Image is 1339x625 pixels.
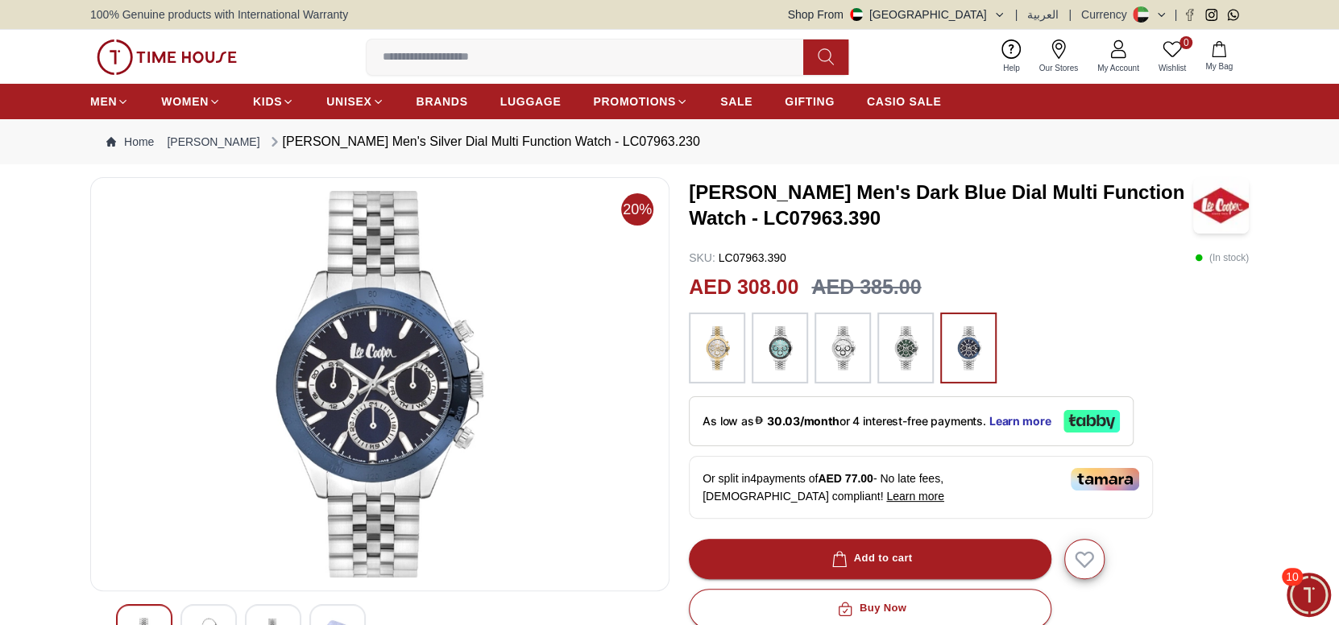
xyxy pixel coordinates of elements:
[255,399,280,425] em: Smiley
[1091,62,1146,74] span: My Account
[255,319,296,329] span: 02:50 PM
[1199,60,1239,72] span: My Bag
[500,87,562,116] a: LUGGAGE
[253,87,294,116] a: KIDS
[284,399,310,425] em: Share files
[1152,62,1192,74] span: Wishlist
[12,12,44,44] em: Back
[87,79,251,93] span: i need full gold color watch
[104,191,656,577] img: Lee Cooper Men's Silver Dial Multi Function Watch - LC07963.230
[1282,568,1303,586] span: 10
[68,118,268,151] span: can you able to give me list of all gold color watch under 499AED
[1030,36,1088,77] a: Our Stores
[97,39,237,75] img: ...
[785,87,835,116] a: GIFTING
[106,134,154,150] a: Home
[689,251,715,264] span: SKU :
[823,321,863,375] img: ...
[811,272,921,303] h3: AED 385.00
[760,321,800,375] img: ...
[1184,9,1196,21] a: Facebook
[818,472,873,485] span: AED 77.00
[16,189,318,206] div: [PERSON_NAME]
[189,311,251,325] span: any brnad
[785,93,835,110] span: GIFTING
[1015,6,1018,23] span: |
[27,220,234,254] span: Sure, which brand are you looking for?
[85,21,269,36] div: [PERSON_NAME]
[689,272,798,303] h2: AED 308.00
[255,87,296,97] span: 02:48 PM
[500,93,562,110] span: LUGGAGE
[326,93,371,110] span: UNISEX
[828,549,913,568] div: Add to cart
[90,119,1249,164] nav: Breadcrumb
[885,321,926,375] img: ...
[834,599,906,618] div: Buy Now
[1205,9,1217,21] a: Instagram
[850,8,863,21] img: United Arab Emirates
[1081,6,1134,23] div: Currency
[1068,6,1072,23] span: |
[1174,6,1177,23] span: |
[4,353,318,433] textarea: We are here to help you
[1071,468,1139,490] img: Tamara
[997,62,1026,74] span: Help
[255,156,296,167] span: 02:48 PM
[1027,6,1059,23] button: العربية
[1149,36,1196,77] a: 0Wishlist
[867,93,942,110] span: CASIO SALE
[720,87,752,116] a: SALE
[161,87,221,116] a: WOMEN
[267,132,700,151] div: [PERSON_NAME] Men's Silver Dial Multi Function Watch - LC07963.230
[1287,573,1331,617] div: Chat Widget
[1179,36,1192,49] span: 0
[720,93,752,110] span: SALE
[1033,62,1084,74] span: Our Stores
[593,87,688,116] a: PROMOTIONS
[993,36,1030,77] a: Help
[215,247,256,258] span: 02:49 PM
[90,93,117,110] span: MEN
[593,93,676,110] span: PROMOTIONS
[1196,38,1242,76] button: My Bag
[697,321,737,375] img: ...
[294,336,306,348] em: End chat
[1193,177,1249,234] img: Lee Cooper Men's Dark Blue Dial Multi Function Watch - LC07963.390
[264,333,290,350] em: Mute
[161,93,209,110] span: WOMEN
[621,193,653,226] span: 20%
[689,539,1051,579] button: Add to cart
[417,87,468,116] a: BRANDS
[867,87,942,116] a: CASIO SALE
[1195,250,1249,266] p: ( In stock )
[167,134,259,150] a: [PERSON_NAME]
[90,6,348,23] span: 100% Genuine products with International Warranty
[326,87,383,116] a: UNISEX
[689,250,786,266] p: LC07963.390
[886,490,944,503] span: Learn more
[253,93,282,110] span: KIDS
[417,93,468,110] span: BRANDS
[1227,9,1239,21] a: Whatsapp
[49,14,77,42] img: Profile picture of Eva Tyler
[90,87,129,116] a: MEN
[689,180,1193,231] h3: [PERSON_NAME] Men's Dark Blue Dial Multi Function Watch - LC07963.390
[948,321,989,375] img: ...
[689,456,1153,519] div: Or split in 4 payments of - No late fees, [DEMOGRAPHIC_DATA] compliant!
[788,6,1005,23] button: Shop From[GEOGRAPHIC_DATA]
